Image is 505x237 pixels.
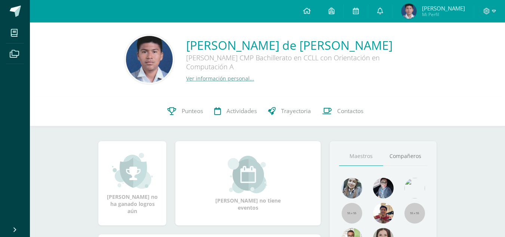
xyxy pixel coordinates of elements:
div: [PERSON_NAME] no tiene eventos [211,156,286,211]
img: achievement_small.png [112,152,153,189]
a: Maestros [339,147,383,166]
img: 45bd7986b8947ad7e5894cbc9b781108.png [342,178,362,198]
a: Punteos [162,96,209,126]
span: Actividades [227,107,257,115]
img: 55x55 [342,203,362,224]
span: [PERSON_NAME] [422,4,465,12]
a: Contactos [317,96,369,126]
img: bf025e9469be8a7b9bfaf05e9f4b853a.png [126,36,173,83]
img: 11152eb22ca3048aebc25a5ecf6973a7.png [373,203,394,224]
span: Trayectoria [281,107,311,115]
img: b8baad08a0802a54ee139394226d2cf3.png [373,178,394,198]
img: c7adf94728d711ccc9dcd835d232940d.png [401,4,416,19]
a: Actividades [209,96,262,126]
div: [PERSON_NAME] CMP Bachillerato en CCLL con Orientación en Computación A [186,53,410,75]
img: event_small.png [228,156,268,193]
span: Contactos [337,107,363,115]
a: Ver información personal... [186,75,254,82]
a: Compañeros [383,147,427,166]
a: Trayectoria [262,96,317,126]
span: Punteos [182,107,203,115]
img: 55x55 [404,203,425,224]
a: [PERSON_NAME] de [PERSON_NAME] [186,37,410,53]
img: c25c8a4a46aeab7e345bf0f34826bacf.png [404,178,425,198]
div: [PERSON_NAME] no ha ganado logros aún [106,152,159,215]
span: Mi Perfil [422,11,465,18]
